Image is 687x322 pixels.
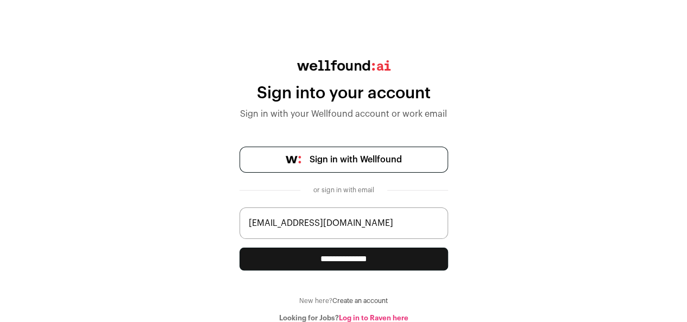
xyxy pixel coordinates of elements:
[239,296,448,305] div: New here?
[332,298,388,304] a: Create an account
[339,314,408,321] a: Log in to Raven here
[239,207,448,239] input: name@work-email.com
[239,108,448,121] div: Sign in with your Wellfound account or work email
[297,60,390,71] img: wellfound:ai
[310,153,402,166] span: Sign in with Wellfound
[239,147,448,173] a: Sign in with Wellfound
[239,84,448,103] div: Sign into your account
[286,156,301,163] img: wellfound-symbol-flush-black-fb3c872781a75f747ccb3a119075da62bfe97bd399995f84a933054e44a575c4.png
[309,186,379,194] div: or sign in with email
